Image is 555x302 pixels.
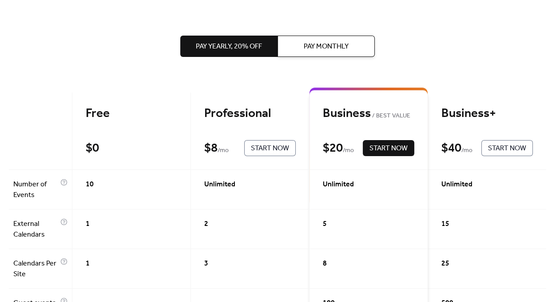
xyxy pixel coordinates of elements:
[363,140,414,156] button: Start Now
[323,258,327,269] span: 8
[323,141,343,156] div: $ 20
[86,258,90,269] span: 1
[204,258,208,269] span: 3
[86,219,90,230] span: 1
[13,219,58,240] span: External Calendars
[86,179,94,190] span: 10
[323,179,354,190] span: Unlimited
[86,141,99,156] div: $ 0
[369,143,408,154] span: Start Now
[441,106,533,121] div: Business+
[488,143,526,154] span: Start Now
[251,143,289,154] span: Start Now
[86,106,177,121] div: Free
[218,145,229,156] span: / mo
[441,141,461,156] div: $ 40
[304,41,349,52] span: Pay Monthly
[204,141,218,156] div: $ 8
[323,219,327,230] span: 5
[371,111,410,121] span: BEST VALUE
[277,36,375,57] button: Pay Monthly
[343,145,354,156] span: / mo
[441,179,472,190] span: Unlimited
[441,258,449,269] span: 25
[204,219,208,230] span: 2
[180,36,277,57] button: Pay Yearly, 20% off
[244,140,296,156] button: Start Now
[441,219,449,230] span: 15
[13,179,58,201] span: Number of Events
[196,41,262,52] span: Pay Yearly, 20% off
[481,140,533,156] button: Start Now
[461,145,472,156] span: / mo
[204,179,235,190] span: Unlimited
[13,258,58,280] span: Calendars Per Site
[204,106,296,121] div: Professional
[323,106,414,121] div: Business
